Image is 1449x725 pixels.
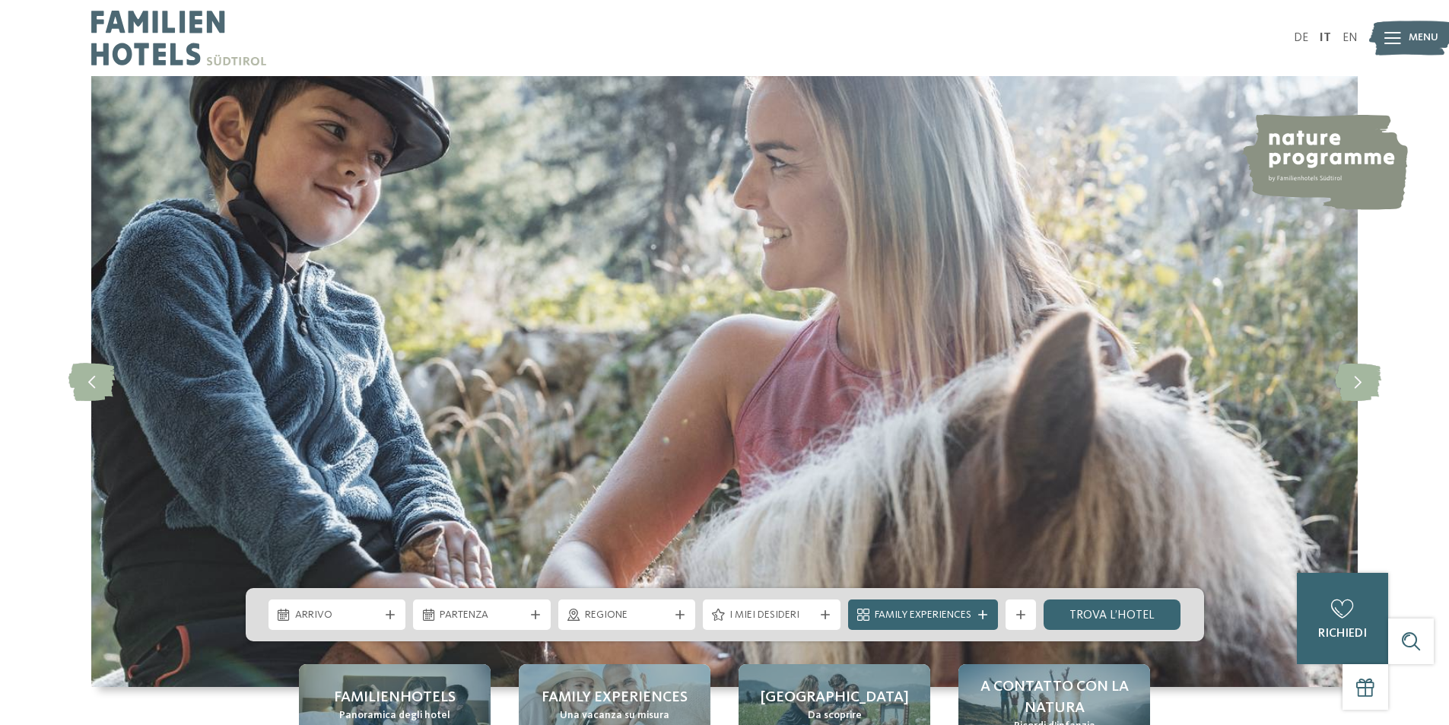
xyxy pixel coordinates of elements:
[560,708,669,723] span: Una vacanza su misura
[1343,32,1358,44] a: EN
[1318,628,1367,640] span: richiedi
[334,687,456,708] span: Familienhotels
[974,676,1135,719] span: A contatto con la natura
[729,608,814,623] span: I miei desideri
[1294,32,1308,44] a: DE
[542,687,688,708] span: Family experiences
[91,76,1358,687] img: Family hotel Alto Adige: the happy family places!
[295,608,380,623] span: Arrivo
[761,687,909,708] span: [GEOGRAPHIC_DATA]
[875,608,971,623] span: Family Experiences
[1297,573,1388,664] a: richiedi
[1320,32,1331,44] a: IT
[1241,114,1408,210] img: nature programme by Familienhotels Südtirol
[808,708,862,723] span: Da scoprire
[339,708,450,723] span: Panoramica degli hotel
[440,608,524,623] span: Partenza
[585,608,669,623] span: Regione
[1409,30,1438,46] span: Menu
[1044,599,1181,630] a: trova l’hotel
